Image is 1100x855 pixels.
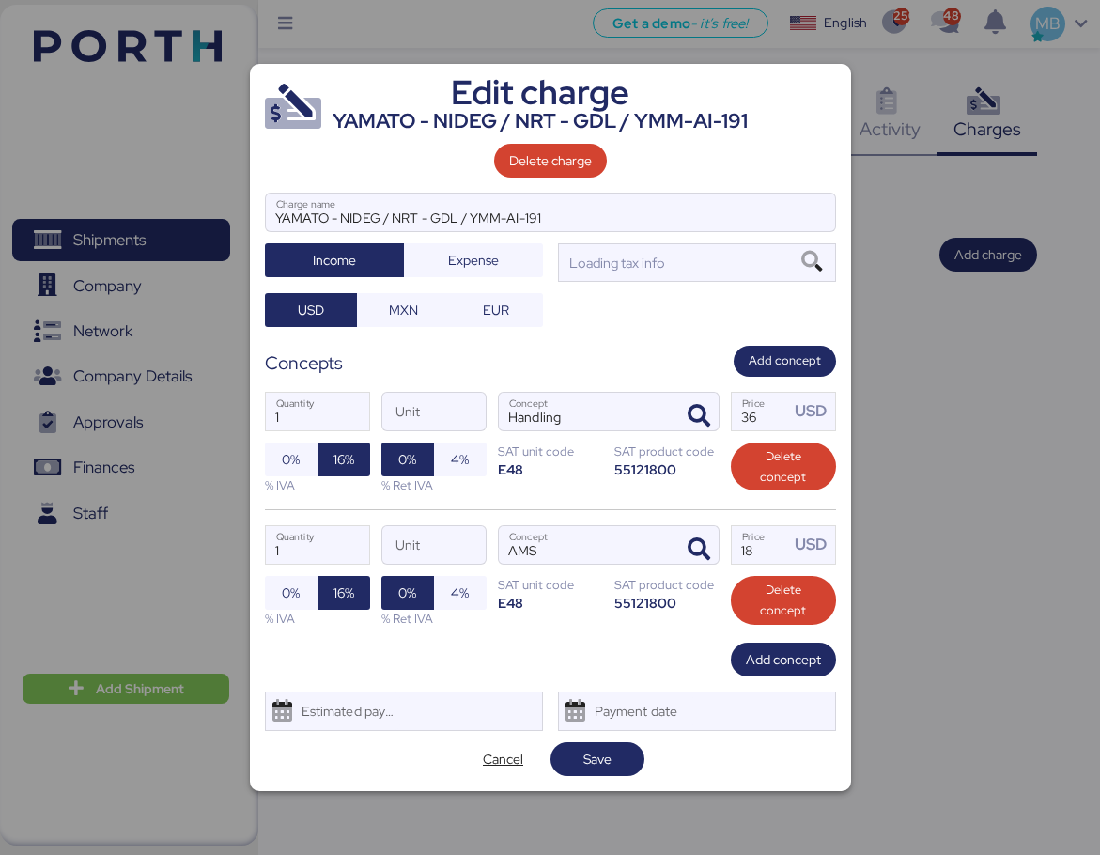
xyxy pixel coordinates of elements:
[266,526,369,564] input: Quantity
[265,293,358,327] button: USD
[389,299,418,321] span: MXN
[282,448,300,471] span: 0%
[746,648,821,671] span: Add concept
[404,243,543,277] button: Expense
[448,249,499,272] span: Expense
[381,610,487,628] div: % Ret IVA
[483,748,523,770] span: Cancel
[318,576,370,610] button: 16%
[509,149,592,172] span: Delete charge
[266,393,369,430] input: Quantity
[583,748,612,770] span: Save
[734,346,836,377] button: Add concept
[498,443,603,460] div: SAT unit code
[795,533,834,556] div: USD
[483,299,509,321] span: EUR
[498,594,603,612] div: E48
[679,530,719,569] button: ConceptConcept
[333,448,354,471] span: 16%
[498,576,603,594] div: SAT unit code
[457,742,550,776] button: Cancel
[381,476,487,494] div: % Ret IVA
[749,350,821,371] span: Add concept
[265,350,343,377] div: Concepts
[265,443,318,476] button: 0%
[614,594,720,612] div: 55121800
[494,144,607,178] button: Delete charge
[398,582,416,604] span: 0%
[333,79,748,106] div: Edit charge
[795,399,834,423] div: USD
[382,393,486,430] input: Unit
[614,576,720,594] div: SAT product code
[451,582,469,604] span: 4%
[450,293,543,327] button: EUR
[732,393,790,430] input: Price
[434,576,487,610] button: 4%
[357,293,450,327] button: MXN
[566,253,666,273] div: Loading tax info
[333,106,748,136] div: YAMATO - NIDEG / NRT - GDL / YMM-AI-191
[499,393,674,430] input: Concept
[498,460,603,478] div: E48
[731,443,836,491] button: Delete concept
[381,576,434,610] button: 0%
[746,580,821,621] span: Delete concept
[746,446,821,488] span: Delete concept
[265,576,318,610] button: 0%
[298,299,324,321] span: USD
[313,249,356,272] span: Income
[398,448,416,471] span: 0%
[265,476,370,494] div: % IVA
[282,582,300,604] span: 0%
[679,396,719,436] button: ConceptConcept
[550,742,644,776] button: Save
[732,526,790,564] input: Price
[333,582,354,604] span: 16%
[318,443,370,476] button: 16%
[731,576,836,625] button: Delete concept
[265,610,370,628] div: % IVA
[434,443,487,476] button: 4%
[614,443,720,460] div: SAT product code
[381,443,434,476] button: 0%
[266,194,835,231] input: Charge name
[451,448,469,471] span: 4%
[382,526,486,564] input: Unit
[265,243,404,277] button: Income
[614,460,720,478] div: 55121800
[731,643,836,676] button: Add concept
[499,526,674,564] input: Concept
